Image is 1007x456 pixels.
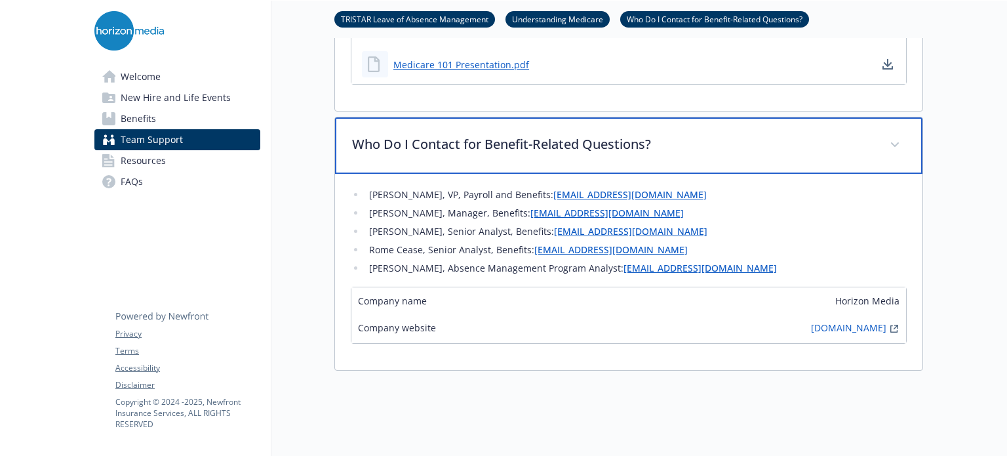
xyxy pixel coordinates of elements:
[534,243,688,256] a: [EMAIL_ADDRESS][DOMAIN_NAME]
[94,108,260,129] a: Benefits
[121,66,161,87] span: Welcome
[365,224,907,239] li: [PERSON_NAME], Senior Analyst, Benefits:
[335,117,922,174] div: Who Do I Contact for Benefit-Related Questions?
[530,207,684,219] a: [EMAIL_ADDRESS][DOMAIN_NAME]
[115,379,260,391] a: Disclaimer
[358,321,436,337] span: Company website
[365,187,907,203] li: [PERSON_NAME], VP, Payroll and Benefits:
[365,242,907,258] li: Rome Cease, Senior Analyst, Benefits:
[115,345,260,357] a: Terms
[505,12,610,25] a: Understanding Medicare
[393,58,529,72] a: Medicare 101 Presentation.pdf
[335,174,922,370] div: Who Do I Contact for Benefit-Related Questions?
[358,294,427,308] span: Company name
[94,171,260,192] a: FAQs
[886,321,902,337] a: external
[94,87,260,108] a: New Hire and Life Events
[334,12,495,25] a: TRISTAR Leave of Absence Management
[365,260,907,276] li: [PERSON_NAME], Absence Management Program Analyst:
[880,56,896,72] a: download document
[553,188,707,201] a: [EMAIL_ADDRESS][DOMAIN_NAME]
[121,129,183,150] span: Team Support
[352,135,874,154] p: Who Do I Contact for Benefit-Related Questions?
[115,362,260,374] a: Accessibility
[115,328,260,340] a: Privacy
[121,150,166,171] span: Resources
[835,294,899,308] span: Horizon Media
[554,225,707,238] a: [EMAIL_ADDRESS][DOMAIN_NAME]
[121,108,156,129] span: Benefits
[811,321,886,337] a: [DOMAIN_NAME]
[121,171,143,192] span: FAQs
[115,396,260,430] p: Copyright © 2024 - 2025 , Newfront Insurance Services, ALL RIGHTS RESERVED
[121,87,231,108] span: New Hire and Life Events
[94,129,260,150] a: Team Support
[94,150,260,171] a: Resources
[620,12,809,25] a: Who Do I Contact for Benefit-Related Questions?
[94,66,260,87] a: Welcome
[623,262,777,274] a: [EMAIL_ADDRESS][DOMAIN_NAME]
[365,205,907,221] li: [PERSON_NAME], Manager, Benefits:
